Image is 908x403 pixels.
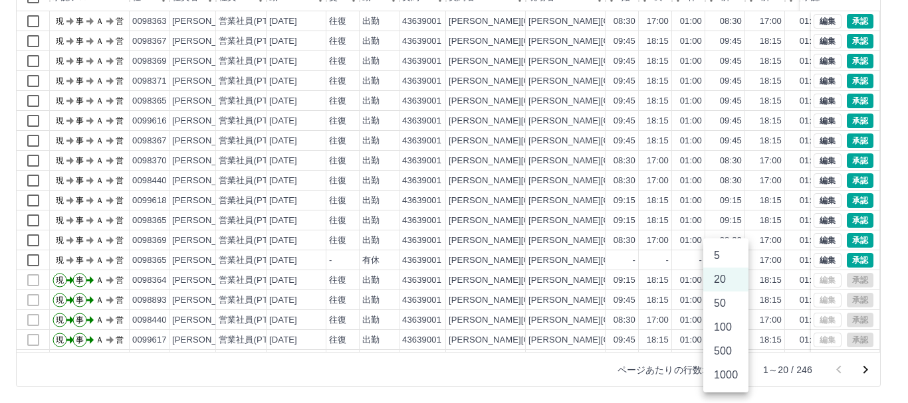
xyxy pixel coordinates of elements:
li: 1000 [703,363,748,387]
li: 100 [703,315,748,339]
li: 20 [703,268,748,291]
li: 5 [703,244,748,268]
li: 50 [703,291,748,315]
li: 500 [703,339,748,363]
